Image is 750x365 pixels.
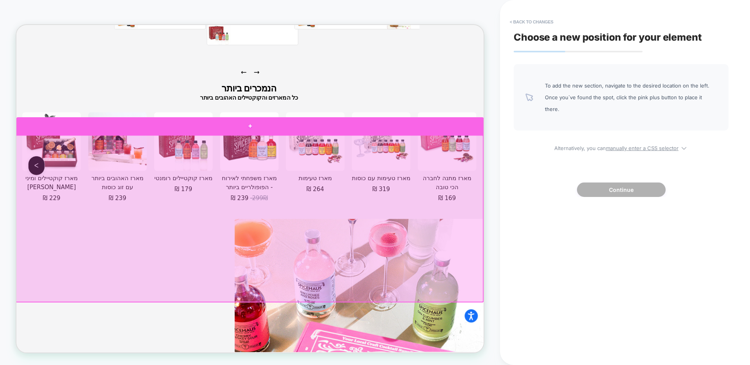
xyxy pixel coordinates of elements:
img: מארז משפחתי לאירוח - הפופולריים ביותר [271,116,350,195]
button: Go to previous item [295,55,312,72]
img: מארז טעימות עם כוסות [447,116,525,195]
img: מארז קוקטיילים רומנטי [184,116,262,195]
span: כל המארזים והקוקטיילים האהובים ביותר [245,92,376,102]
u: manually enter a CSS selector [606,145,679,151]
span: To add the new section, navigate to the desired location on the left. Once you`ve found the spot,... [545,80,717,115]
button: < Back to changes [506,16,557,28]
span: HOMEPAGE [222,6,244,18]
strong: הנמכרים ביותר [274,78,347,91]
img: מארז קוקטיילים ומיני שנדון גארדן שפריץ [8,116,86,195]
button: Go to next item [312,55,329,72]
img: מארז האהובים ביותר עם זוג כוסות [96,116,174,195]
span: Alternatively, you can [514,142,729,151]
img: pointer [525,93,533,101]
span: Theme: MAIN [260,6,290,18]
button: Continue [577,182,666,197]
img: מארז טעימות [359,116,437,195]
span: Choose a new position for your element [514,31,702,43]
img: מארז מתנה לחברה הכי טובה [535,116,613,195]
